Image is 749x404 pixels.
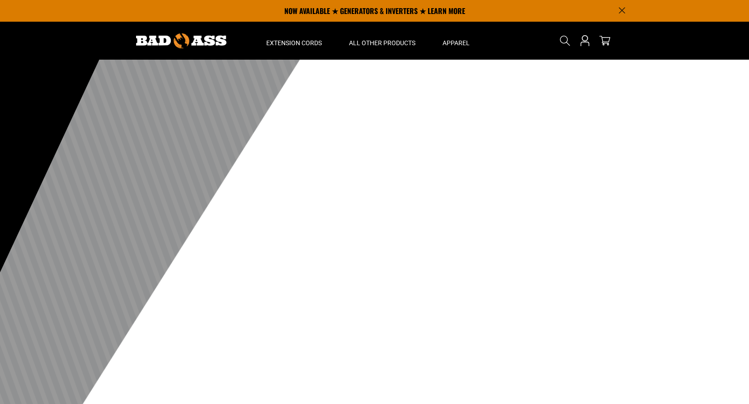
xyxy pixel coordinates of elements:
span: All Other Products [349,39,415,47]
summary: Apparel [429,22,483,60]
summary: Search [558,33,572,48]
summary: Extension Cords [253,22,335,60]
summary: All Other Products [335,22,429,60]
span: Extension Cords [266,39,322,47]
span: Apparel [443,39,470,47]
img: Bad Ass Extension Cords [136,33,226,48]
